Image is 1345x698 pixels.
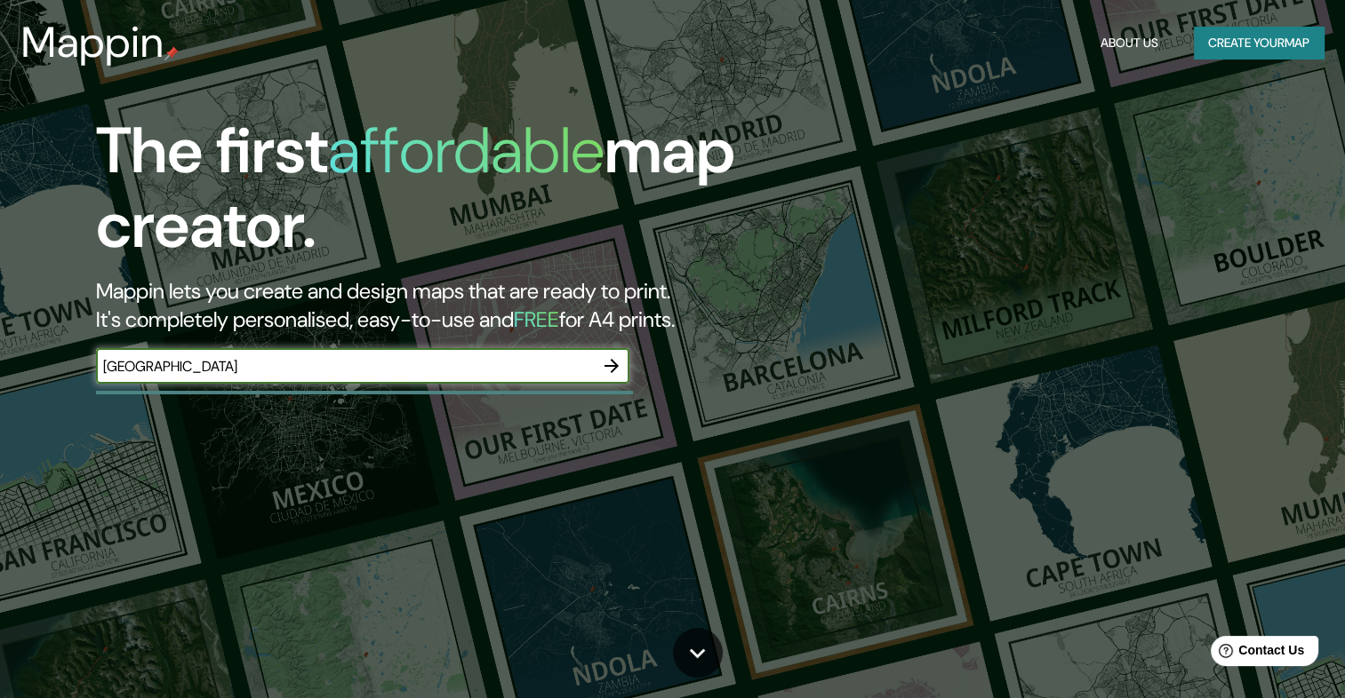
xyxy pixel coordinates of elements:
img: mappin-pin [164,46,179,60]
input: Choose your favourite place [96,356,594,377]
h1: affordable [328,109,604,192]
h3: Mappin [21,18,164,67]
button: About Us [1093,27,1165,59]
button: Create yourmap [1194,27,1324,59]
h2: Mappin lets you create and design maps that are ready to print. It's completely personalised, eas... [96,277,769,334]
h1: The first map creator. [96,114,769,277]
h5: FREE [514,305,559,333]
iframe: Help widget launcher [1187,629,1325,678]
